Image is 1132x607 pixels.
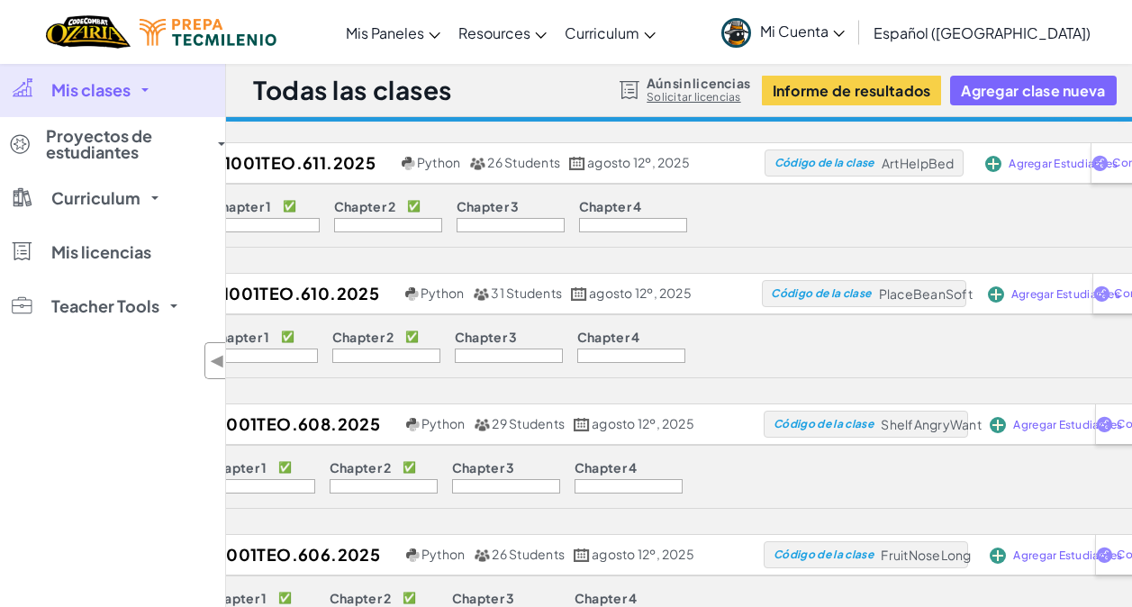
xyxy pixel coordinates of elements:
[579,199,642,213] p: Chapter 4
[281,330,294,344] p: ✅
[210,348,225,374] span: ◀
[334,199,396,213] p: Chapter 2
[879,285,973,302] span: PlaceBeanSoft
[721,18,751,48] img: avatar
[589,285,692,301] span: agosto 12º, 2025
[774,419,874,430] span: Código de la clase
[1013,420,1122,430] span: Agregar Estudiantes
[51,244,151,260] span: Mis licencias
[774,158,874,168] span: Código de la clase
[565,23,639,42] span: Curriculum
[1011,289,1120,300] span: Agregar Estudiantes
[990,417,1006,433] img: IconAddStudents.svg
[405,330,419,344] p: ✅
[129,411,402,438] h2: FE.BSTI1001TEO.608.2025
[771,288,871,299] span: Código de la clase
[881,547,971,563] span: FruitNoseLong
[592,546,694,562] span: agosto 12º, 2025
[1013,550,1122,561] span: Agregar Estudiantes
[492,546,565,562] span: 26 Students
[458,23,530,42] span: Resources
[587,154,690,170] span: agosto 12º, 2025
[990,548,1006,564] img: IconAddStudents.svg
[417,154,460,170] span: Python
[874,23,1091,42] span: Español ([GEOGRAPHIC_DATA])
[406,548,420,562] img: python.png
[575,460,638,475] p: Chapter 4
[51,82,131,98] span: Mis clases
[452,591,515,605] p: Chapter 3
[556,8,665,57] a: Curriculum
[457,199,520,213] p: Chapter 3
[407,199,421,213] p: ✅
[865,8,1100,57] a: Español ([GEOGRAPHIC_DATA])
[760,22,845,41] span: Mi Cuenta
[421,546,465,562] span: Python
[1091,155,1109,171] img: IconShare_Purple.svg
[403,460,416,475] p: ✅
[403,591,416,605] p: ✅
[129,541,764,568] a: FE.BSTI1001TEO.606.2025 Python 26 Students agosto 12º, 2025
[421,415,465,431] span: Python
[253,73,452,107] h1: Todas las clases
[492,415,565,431] span: 29 Students
[712,4,854,60] a: Mi Cuenta
[406,418,420,431] img: python.png
[491,285,562,301] span: 31 Students
[51,298,159,314] span: Teacher Tools
[1096,547,1113,563] img: IconShare_Purple.svg
[577,330,640,344] p: Chapter 4
[131,280,401,307] h2: FE.BSTI1001TEO.610.2025
[278,460,292,475] p: ✅
[473,287,489,301] img: MultipleUsers.png
[207,460,267,475] p: Chapter 1
[129,411,764,438] a: FE.BSTI1001TEO.608.2025 Python 29 Students agosto 12º, 2025
[337,8,449,57] a: Mis Paneles
[988,286,1004,303] img: IconAddStudents.svg
[449,8,556,57] a: Resources
[574,418,590,431] img: calendar.svg
[1093,285,1110,302] img: IconShare_Purple.svg
[774,549,874,560] span: Código de la clase
[46,128,207,160] span: Proyectos de estudiantes
[278,591,292,605] p: ✅
[402,157,415,170] img: python.png
[346,23,424,42] span: Mis Paneles
[985,156,1001,172] img: IconAddStudents.svg
[332,330,394,344] p: Chapter 2
[46,14,130,50] img: Home
[330,591,392,605] p: Chapter 2
[882,155,955,171] span: ArtHelpBed
[950,76,1116,105] button: Agregar clase nueva
[647,76,750,90] span: Aún sin licencias
[469,157,485,170] img: MultipleUsers.png
[1096,416,1113,432] img: IconShare_Purple.svg
[569,157,585,170] img: calendar.svg
[647,90,750,104] a: Solicitar licencias
[474,548,490,562] img: MultipleUsers.png
[131,280,762,307] a: FE.BSTI1001TEO.610.2025 Python 31 Students agosto 12º, 2025
[1009,159,1118,169] span: Agregar Estudiantes
[474,418,490,431] img: MultipleUsers.png
[210,330,270,344] p: Chapter 1
[212,199,272,213] p: Chapter 1
[133,149,397,177] h2: FE.BSTI1001TEO.611.2025
[452,460,515,475] p: Chapter 3
[592,415,694,431] span: agosto 12º, 2025
[762,76,942,105] button: Informe de resultados
[207,591,267,605] p: Chapter 1
[571,287,587,301] img: calendar.svg
[421,285,464,301] span: Python
[129,541,402,568] h2: FE.BSTI1001TEO.606.2025
[51,190,140,206] span: Curriculum
[283,199,296,213] p: ✅
[330,460,392,475] p: Chapter 2
[575,591,638,605] p: Chapter 4
[455,330,518,344] p: Chapter 3
[574,548,590,562] img: calendar.svg
[881,416,982,432] span: ShelfAngryWant
[140,19,276,46] img: Tecmilenio logo
[405,287,419,301] img: python.png
[487,154,560,170] span: 26 Students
